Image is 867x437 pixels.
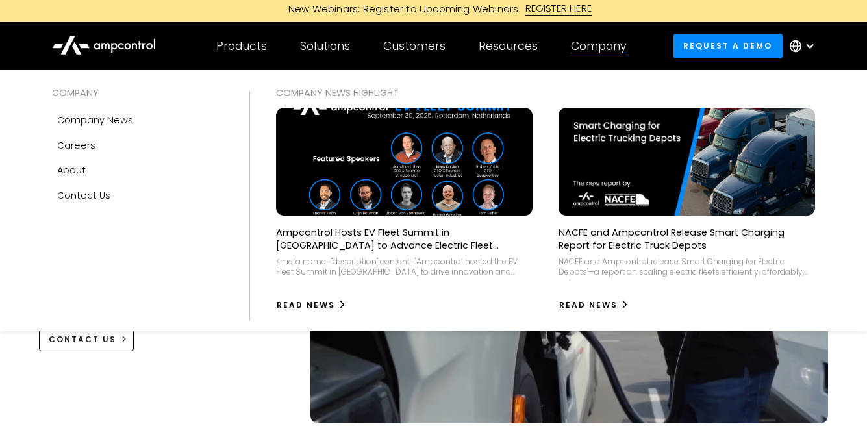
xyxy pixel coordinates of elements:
[479,39,538,53] div: Resources
[559,299,618,311] div: Read News
[52,158,223,182] a: About
[559,226,815,252] p: NACFE and Ampcontrol Release Smart Charging Report for Electric Truck Depots
[673,34,783,58] a: Request a demo
[216,39,267,53] div: Products
[39,327,134,351] a: CONTACT US
[52,86,223,100] div: COMPANY
[277,299,335,311] div: Read News
[571,39,627,53] div: Company
[300,39,350,53] div: Solutions
[383,39,446,53] div: Customers
[52,108,223,132] a: Company news
[276,86,815,100] div: COMPANY NEWS Highlight
[275,2,525,16] div: New Webinars: Register to Upcoming Webinars
[276,295,347,316] a: Read News
[57,163,86,177] div: About
[57,113,133,127] div: Company news
[142,1,726,16] a: New Webinars: Register to Upcoming WebinarsREGISTER HERE
[525,1,592,16] div: REGISTER HERE
[52,133,223,158] a: Careers
[52,183,223,208] a: Contact Us
[276,226,533,252] p: Ampcontrol Hosts EV Fleet Summit in [GEOGRAPHIC_DATA] to Advance Electric Fleet Management in [GE...
[276,256,533,277] div: <meta name="description" content="Ampcontrol hosted the EV Fleet Summit in [GEOGRAPHIC_DATA] to d...
[559,256,815,277] div: NACFE and Ampcontrol release 'Smart Charging for Electric Depots'—a report on scaling electric fl...
[559,295,629,316] a: Read News
[49,334,116,345] div: CONTACT US
[57,138,95,153] div: Careers
[57,188,110,203] div: Contact Us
